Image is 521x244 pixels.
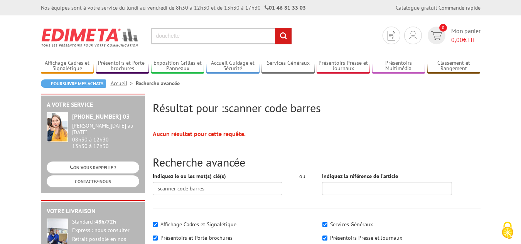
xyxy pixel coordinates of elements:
[451,36,463,44] span: 0,00
[153,130,246,138] strong: Aucun résultat pour cette requête.
[426,27,481,44] a: devis rapide 0 Mon panier 0,00€ HT
[41,23,139,52] img: Edimeta
[160,234,233,241] label: Présentoirs et Porte-brochures
[388,31,395,40] img: devis rapide
[47,175,139,187] a: CONTACTEZ-NOUS
[41,60,94,72] a: Affichage Cadres et Signalétique
[431,31,442,40] img: devis rapide
[72,123,139,149] div: 08h30 à 12h30 13h30 à 17h30
[47,112,68,142] img: widget-service.jpg
[265,4,306,11] strong: 01 46 81 33 03
[294,172,310,180] div: ou
[72,227,139,234] div: Express : nous consulter
[95,218,116,225] strong: 48h/72h
[275,28,292,44] input: rechercher
[317,60,370,72] a: Présentoirs Presse et Journaux
[153,222,158,227] input: Affichage Cadres et Signalétique
[322,236,327,241] input: Présentoirs Presse et Journaux
[153,156,481,168] h2: Recherche avancée
[111,80,136,87] a: Accueil
[438,4,481,11] a: Commande rapide
[47,101,139,108] h2: A votre service
[47,208,139,215] h2: Votre livraison
[427,60,481,72] a: Classement et Rangement
[396,4,481,12] div: |
[396,4,437,11] a: Catalogue gratuit
[409,31,417,40] img: devis rapide
[41,79,106,88] a: Poursuivre mes achats
[439,24,447,32] span: 0
[47,162,139,173] a: ON VOUS RAPPELLE ?
[372,60,425,72] a: Présentoirs Multimédia
[153,101,481,114] h2: Résultat pour :
[96,60,149,72] a: Présentoirs et Porte-brochures
[41,4,306,12] div: Nos équipes sont à votre service du lundi au vendredi de 8h30 à 12h30 et de 13h30 à 17h30
[498,221,517,240] img: Cookies (fenêtre modale)
[151,60,204,72] a: Exposition Grilles et Panneaux
[160,221,236,228] label: Affichage Cadres et Signalétique
[72,113,130,120] strong: [PHONE_NUMBER] 03
[72,123,139,136] div: [PERSON_NAME][DATE] au [DATE]
[153,236,158,241] input: Présentoirs et Porte-brochures
[206,60,260,72] a: Accueil Guidage et Sécurité
[494,218,521,244] button: Cookies (fenêtre modale)
[72,219,139,225] div: Standard :
[330,221,373,228] label: Services Généraux
[322,172,398,180] label: Indiquez la référence de l'article
[451,35,481,44] span: € HT
[224,100,320,115] span: scanner code barres
[153,172,226,180] label: Indiquez le ou les mot(s) clé(s)
[151,28,292,44] input: Rechercher un produit ou une référence...
[330,234,402,241] label: Présentoirs Presse et Journaux
[451,27,481,44] span: Mon panier
[261,60,315,72] a: Services Généraux
[322,222,327,227] input: Services Généraux
[136,79,180,87] li: Recherche avancée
